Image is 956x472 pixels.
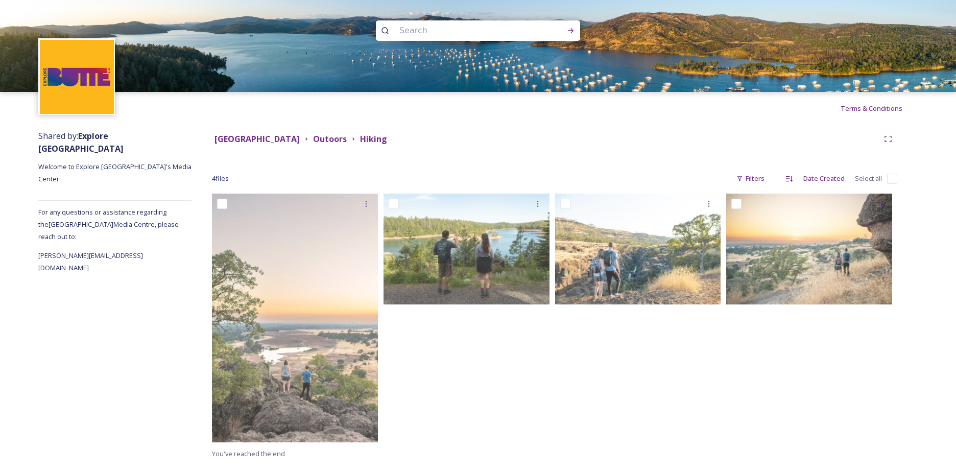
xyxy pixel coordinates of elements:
[38,130,124,154] span: Shared by:
[40,40,114,114] img: Butte%20County%20logo.png
[38,251,143,272] span: [PERSON_NAME][EMAIL_ADDRESS][DOMAIN_NAME]
[212,194,378,442] img: Hikers on the top of Money Face (3).jpg
[384,194,549,304] img: Paradise Lake hikers_Explore Butte County.jpg
[313,133,347,145] strong: Outoors
[841,104,902,113] span: Terms & Conditions
[731,169,770,188] div: Filters
[38,130,124,154] strong: Explore [GEOGRAPHIC_DATA]
[798,169,850,188] div: Date Created
[38,162,193,183] span: Welcome to Explore [GEOGRAPHIC_DATA]'s Media Center
[726,194,892,304] img: Hikers on the top of Money Face (2).jpg
[555,194,721,304] img: Hiking Yahi Trail in Upper Bidwell Park (3).jpg
[212,174,229,183] span: 4 file s
[360,133,387,145] strong: Hiking
[394,19,534,42] input: Search
[214,133,300,145] strong: [GEOGRAPHIC_DATA]
[841,102,918,114] a: Terms & Conditions
[855,174,882,183] span: Select all
[38,207,179,241] span: For any questions or assistance regarding the [GEOGRAPHIC_DATA] Media Centre, please reach out to:
[212,449,285,458] span: You've reached the end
